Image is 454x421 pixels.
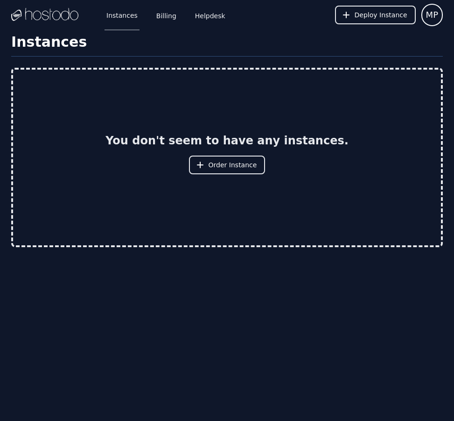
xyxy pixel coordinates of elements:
h2: You don't seem to have any instances. [105,133,349,148]
button: Deploy Instance [335,6,416,24]
button: User menu [421,4,443,26]
span: Deploy Instance [355,10,407,20]
img: Logo [11,8,78,22]
span: Order Instance [209,160,257,170]
h1: Instances [11,34,443,57]
span: MP [426,8,438,21]
button: Order Instance [189,156,265,174]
